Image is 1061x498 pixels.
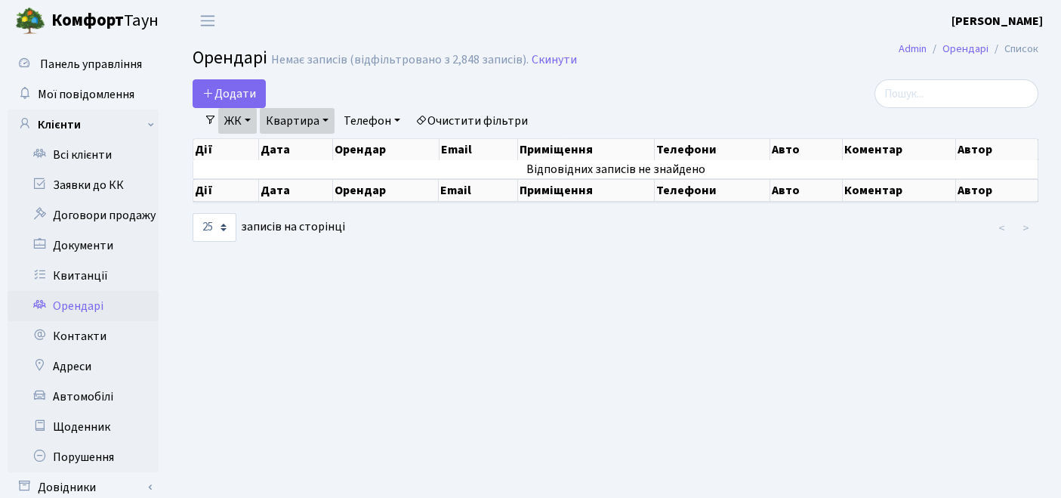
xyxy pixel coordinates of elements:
a: Контакти [8,321,159,351]
nav: breadcrumb [876,33,1061,65]
span: Мої повідомлення [38,86,134,103]
a: Панель управління [8,49,159,79]
a: Заявки до КК [8,170,159,200]
th: Авто [770,139,842,160]
td: Відповідних записів не знайдено [193,160,1038,178]
th: Дата [259,139,333,160]
th: Авто [770,179,842,202]
th: Дії [193,139,259,160]
a: Порушення [8,442,159,472]
a: Адреси [8,351,159,382]
a: ЖК [218,108,257,134]
a: Мої повідомлення [8,79,159,110]
b: [PERSON_NAME] [952,13,1043,29]
th: Коментар [843,179,957,202]
select: записів на сторінці [193,213,236,242]
img: logo.png [15,6,45,36]
th: Дії [193,179,259,202]
a: Очистити фільтри [409,108,534,134]
th: Телефони [655,179,770,202]
a: Всі клієнти [8,140,159,170]
a: Admin [899,41,927,57]
a: Договори продажу [8,200,159,230]
b: Комфорт [51,8,124,32]
a: Квартира [260,108,335,134]
span: Орендарі [193,45,267,71]
th: Орендар [333,179,440,202]
a: Додати [193,79,266,108]
a: Автомобілі [8,382,159,412]
a: Квитанції [8,261,159,291]
a: Клієнти [8,110,159,140]
th: Email [439,179,518,202]
a: [PERSON_NAME] [952,12,1043,30]
th: Орендар [333,139,440,160]
th: Email [440,139,519,160]
span: Панель управління [40,56,142,73]
a: Орендарі [942,41,989,57]
th: Телефони [655,139,770,160]
input: Пошук... [874,79,1038,108]
th: Автор [956,179,1038,202]
th: Дата [259,179,333,202]
div: Немає записів (відфільтровано з 2,848 записів). [271,53,529,67]
a: Орендарі [8,291,159,321]
label: записів на сторінці [193,213,345,242]
a: Телефон [338,108,406,134]
button: Переключити навігацію [189,8,227,33]
li: Список [989,41,1038,57]
a: Скинути [532,53,577,67]
th: Приміщення [518,179,655,202]
a: Щоденник [8,412,159,442]
span: Таун [51,8,159,34]
a: Документи [8,230,159,261]
th: Приміщення [518,139,655,160]
th: Коментар [843,139,957,160]
th: Автор [956,139,1038,160]
span: Додати [202,85,256,102]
